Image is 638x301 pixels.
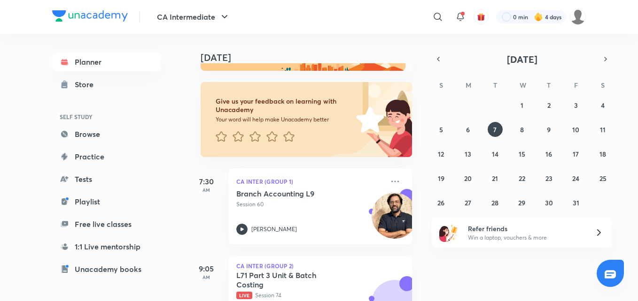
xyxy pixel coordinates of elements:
[52,53,161,71] a: Planner
[507,53,537,66] span: [DATE]
[236,189,353,198] h5: Branch Accounting L9
[468,233,584,242] p: Win a laptop, vouchers & more
[434,122,449,137] button: October 5, 2025
[541,122,556,137] button: October 9, 2025
[439,223,458,242] img: referral
[488,122,503,137] button: October 7, 2025
[488,195,503,210] button: October 28, 2025
[574,101,578,110] abbr: October 3, 2025
[324,82,412,157] img: feedback_image
[520,81,526,90] abbr: Wednesday
[52,260,161,278] a: Unacademy books
[514,122,529,137] button: October 8, 2025
[595,146,610,161] button: October 18, 2025
[465,198,471,207] abbr: October 27, 2025
[568,122,584,137] button: October 10, 2025
[595,171,610,186] button: October 25, 2025
[75,79,99,90] div: Store
[600,125,606,134] abbr: October 11, 2025
[595,122,610,137] button: October 11, 2025
[493,125,497,134] abbr: October 7, 2025
[236,263,405,269] p: CA Inter (Group 2)
[52,237,161,256] a: 1:1 Live mentorship
[52,10,128,22] img: Company Logo
[438,174,444,183] abbr: October 19, 2025
[547,125,551,134] abbr: October 9, 2025
[519,174,525,183] abbr: October 22, 2025
[570,9,586,25] img: Shikha kumari
[514,146,529,161] button: October 15, 2025
[568,98,584,113] button: October 3, 2025
[477,13,485,21] img: avatar
[187,263,225,274] h5: 9:05
[52,192,161,211] a: Playlist
[573,198,579,207] abbr: October 31, 2025
[601,101,605,110] abbr: October 4, 2025
[52,170,161,188] a: Tests
[437,198,444,207] abbr: October 26, 2025
[236,291,384,300] p: Session 74
[492,174,498,183] abbr: October 21, 2025
[466,125,470,134] abbr: October 6, 2025
[568,146,584,161] button: October 17, 2025
[492,150,498,158] abbr: October 14, 2025
[460,195,475,210] button: October 27, 2025
[460,146,475,161] button: October 13, 2025
[468,224,584,233] h6: Refer friends
[434,195,449,210] button: October 26, 2025
[251,225,297,233] p: [PERSON_NAME]
[465,150,471,158] abbr: October 13, 2025
[545,150,552,158] abbr: October 16, 2025
[541,98,556,113] button: October 2, 2025
[236,176,384,187] p: CA Inter (Group 1)
[488,171,503,186] button: October 21, 2025
[572,125,579,134] abbr: October 10, 2025
[445,53,599,66] button: [DATE]
[151,8,236,26] button: CA Intermediate
[474,9,489,24] button: avatar
[541,195,556,210] button: October 30, 2025
[547,81,551,90] abbr: Thursday
[201,52,421,63] h4: [DATE]
[52,75,161,94] a: Store
[601,81,605,90] abbr: Saturday
[541,146,556,161] button: October 16, 2025
[464,174,472,183] abbr: October 20, 2025
[216,97,353,114] h6: Give us your feedback on learning with Unacademy
[572,174,579,183] abbr: October 24, 2025
[514,171,529,186] button: October 22, 2025
[187,176,225,187] h5: 7:30
[534,12,543,22] img: streak
[599,150,606,158] abbr: October 18, 2025
[568,171,584,186] button: October 24, 2025
[236,200,384,209] p: Session 60
[545,174,552,183] abbr: October 23, 2025
[460,122,475,137] button: October 6, 2025
[514,98,529,113] button: October 1, 2025
[434,146,449,161] button: October 12, 2025
[187,274,225,280] p: AM
[574,81,578,90] abbr: Friday
[52,109,161,125] h6: SELF STUDY
[541,171,556,186] button: October 23, 2025
[599,174,607,183] abbr: October 25, 2025
[545,198,553,207] abbr: October 30, 2025
[518,198,525,207] abbr: October 29, 2025
[547,101,551,110] abbr: October 2, 2025
[187,187,225,193] p: AM
[488,146,503,161] button: October 14, 2025
[460,171,475,186] button: October 20, 2025
[236,292,252,299] span: Live
[519,150,525,158] abbr: October 15, 2025
[52,215,161,233] a: Free live classes
[439,81,443,90] abbr: Sunday
[568,195,584,210] button: October 31, 2025
[493,81,497,90] abbr: Tuesday
[520,125,524,134] abbr: October 8, 2025
[52,125,161,143] a: Browse
[439,125,443,134] abbr: October 5, 2025
[466,81,471,90] abbr: Monday
[514,195,529,210] button: October 29, 2025
[52,147,161,166] a: Practice
[595,98,610,113] button: October 4, 2025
